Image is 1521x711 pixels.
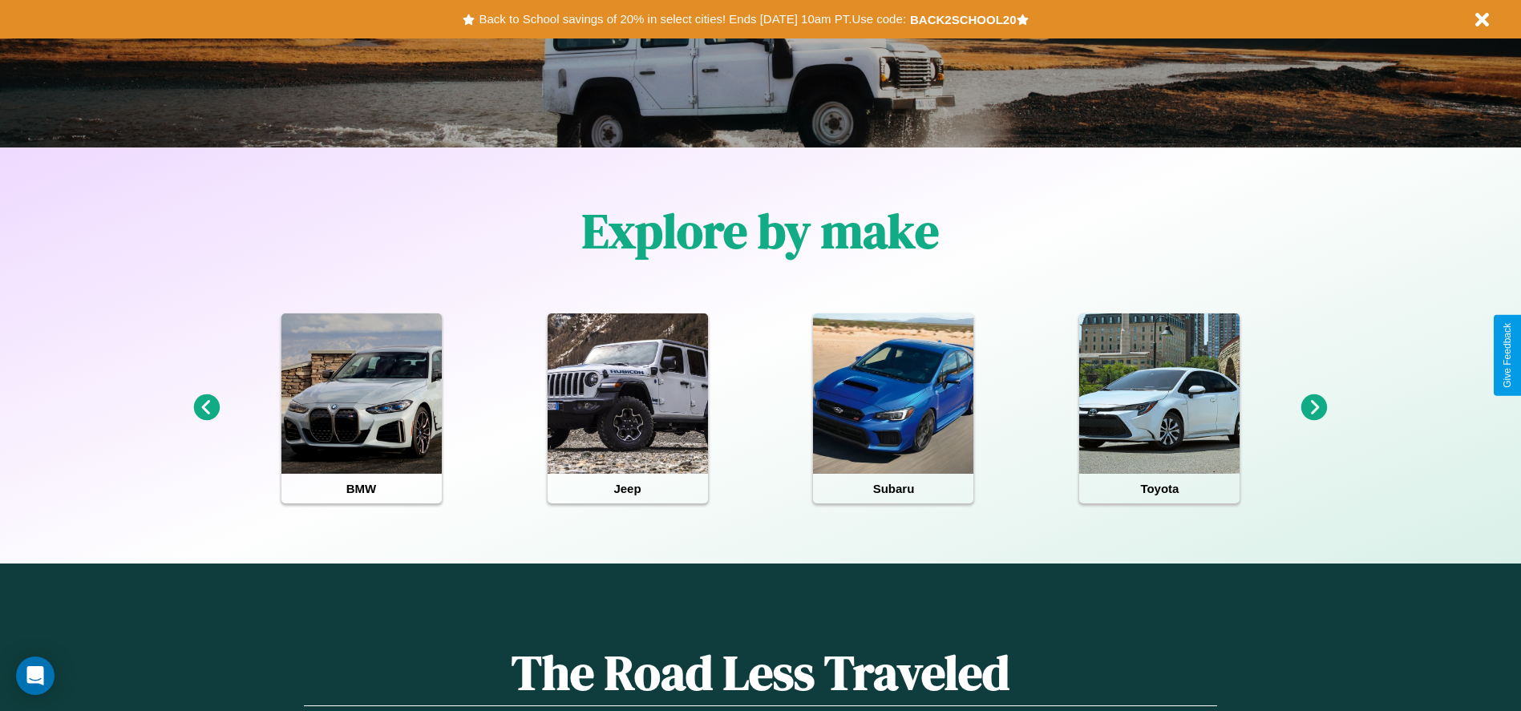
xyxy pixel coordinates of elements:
[582,198,939,264] h1: Explore by make
[16,656,55,695] div: Open Intercom Messenger
[813,474,973,503] h4: Subaru
[548,474,708,503] h4: Jeep
[1079,474,1240,503] h4: Toyota
[1502,323,1513,388] div: Give Feedback
[304,640,1216,706] h1: The Road Less Traveled
[281,474,442,503] h4: BMW
[910,13,1017,26] b: BACK2SCHOOL20
[475,8,909,30] button: Back to School savings of 20% in select cities! Ends [DATE] 10am PT.Use code:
